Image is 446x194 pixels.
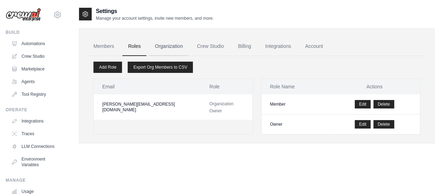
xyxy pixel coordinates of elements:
h2: Settings [96,7,214,15]
a: Export Org Members to CSV [128,62,193,73]
div: Build [6,30,62,35]
th: Role Name [262,79,329,94]
a: Agents [8,76,62,87]
td: [PERSON_NAME][EMAIL_ADDRESS][DOMAIN_NAME] [94,94,201,120]
td: Member [262,94,329,114]
a: Edit [355,120,371,129]
div: Operate [6,107,62,113]
a: Automations [8,38,62,49]
a: Members [88,37,120,56]
a: Roles [122,37,146,56]
button: Delete [373,120,394,129]
a: Organization [149,37,188,56]
p: Manage your account settings, invite new members, and more. [96,15,214,21]
a: Edit [355,100,371,108]
img: Logo [6,8,41,21]
th: Actions [329,79,420,94]
a: Integrations [8,115,62,127]
td: Owner [262,114,329,134]
a: Account [299,37,329,56]
a: LLM Connections [8,141,62,152]
a: Crew Studio [8,51,62,62]
a: Marketplace [8,63,62,75]
a: Tool Registry [8,89,62,100]
div: Manage [6,177,62,183]
a: Integrations [259,37,297,56]
th: Email [94,79,201,94]
span: Organization Owner [209,101,233,113]
button: Delete [373,100,394,108]
a: Environment Variables [8,154,62,170]
th: Role [201,79,252,94]
a: Add Role [93,62,122,73]
a: Crew Studio [191,37,230,56]
a: Traces [8,128,62,139]
a: Billing [232,37,257,56]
